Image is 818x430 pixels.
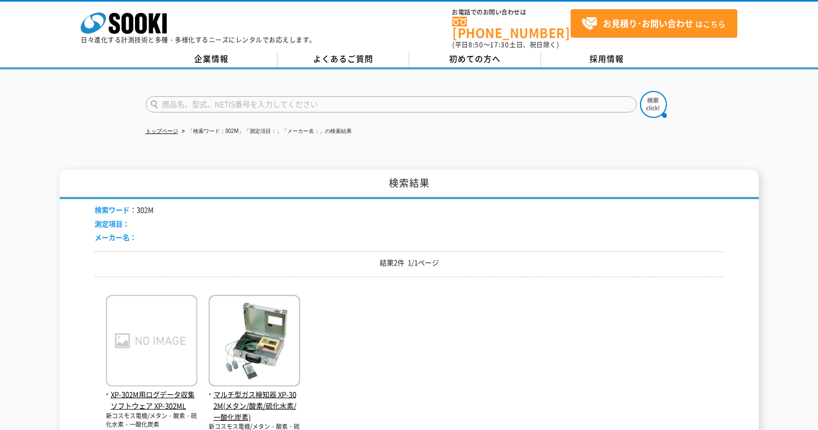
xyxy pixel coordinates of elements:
span: 17:30 [490,40,509,50]
p: 日々進化する計測技術と多種・多様化するニーズにレンタルでお応えします。 [81,37,316,43]
span: メーカー名： [95,232,137,242]
img: XP-302ML [106,295,197,389]
input: 商品名、型式、NETIS番号を入力してください [146,96,637,112]
img: btn_search.png [640,91,667,118]
span: 8:50 [468,40,483,50]
a: お見積り･お問い合わせはこちら [571,9,737,38]
p: 結果2件 1/1ページ [95,257,724,269]
span: 測定項目： [95,218,130,229]
img: XP-302M(メタン/酸素/硫化水素/一酸化炭素) [209,295,300,389]
span: (平日 ～ 土日、祝日除く) [452,40,559,50]
a: 初めての方へ [409,51,541,67]
strong: お見積り･お問い合わせ [603,17,693,30]
a: XP-302M用ログデータ収集ソフトウェア XP-302ML [106,378,197,411]
a: マルチ型ガス検知器 XP-302M(メタン/酸素/硫化水素/一酸化炭素) [209,378,300,422]
span: お電話でのお問い合わせは [452,9,571,16]
a: よくあるご質問 [278,51,409,67]
span: 検索ワード： [95,205,137,215]
a: トップページ [146,128,178,134]
a: 採用情報 [541,51,673,67]
span: XP-302M用ログデータ収集ソフトウェア XP-302ML [106,389,197,412]
span: 初めての方へ [449,53,501,65]
span: マルチ型ガス検知器 XP-302M(メタン/酸素/硫化水素/一酸化炭素) [209,389,300,422]
a: 企業情報 [146,51,278,67]
li: 302M [95,205,154,216]
a: [PHONE_NUMBER] [452,17,571,39]
p: 新コスモス電機/メタン・酸素・硫化水素・一酸化炭素 [106,412,197,429]
li: 「検索ワード：302M」「測定項目：」「メーカー名：」の検索結果 [180,126,352,137]
h1: 検索結果 [60,170,759,199]
span: はこちら [581,16,725,32]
